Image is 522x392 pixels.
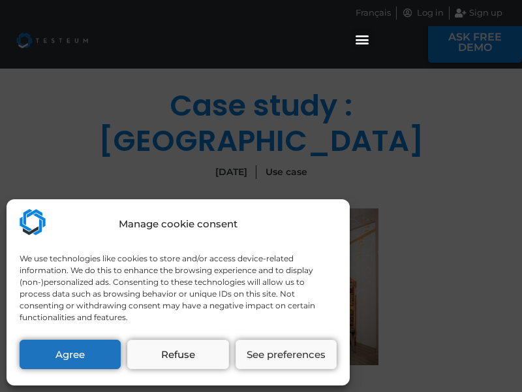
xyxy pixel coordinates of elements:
[20,340,121,369] button: Agree
[352,28,373,50] div: Menu Toggle
[127,340,228,369] button: Refuse
[119,217,238,232] div: Manage cookie consent
[20,209,46,235] img: Testeum.com - Application crowdtesting platform
[20,253,335,323] div: We use technologies like cookies to store and/or access device-related information. We do this to...
[236,340,337,369] button: See preferences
